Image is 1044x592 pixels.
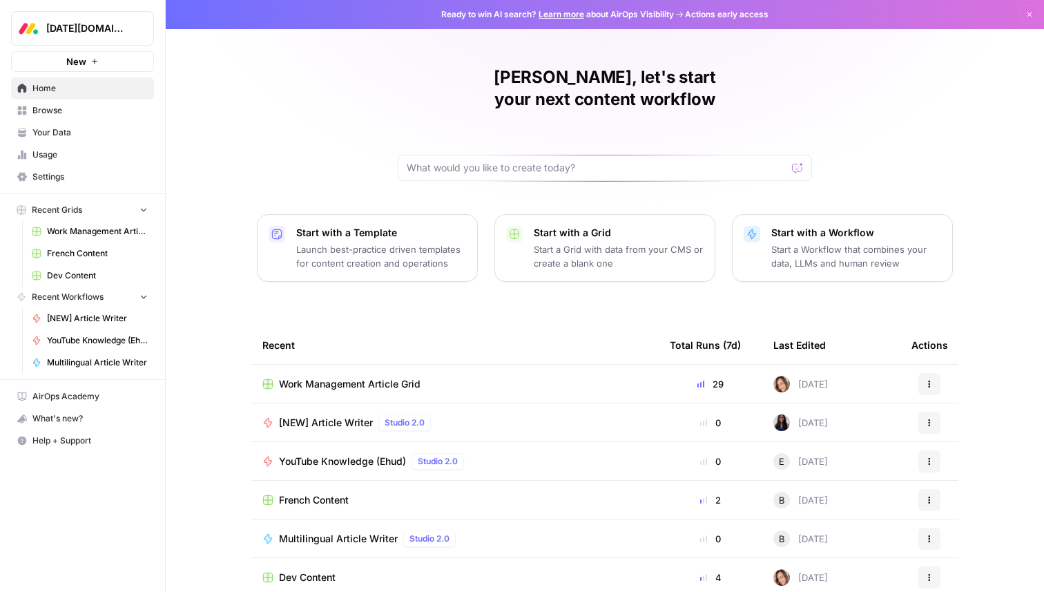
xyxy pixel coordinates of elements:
[262,414,648,431] a: [NEW] Article WriterStudio 2.0
[47,269,148,282] span: Dev Content
[32,82,148,95] span: Home
[771,242,941,270] p: Start a Workflow that combines your data, LLMs and human review
[773,376,790,392] img: f4j2a8gdehmfhxivamqs4zmc90qq
[670,326,741,364] div: Total Runs (7d)
[11,385,154,408] a: AirOps Academy
[773,414,790,431] img: rox323kbkgutb4wcij4krxobkpon
[407,161,786,175] input: What would you like to create today?
[779,455,784,468] span: E
[262,326,648,364] div: Recent
[47,225,148,238] span: Work Management Article Grid
[26,307,154,330] a: [NEW] Article Writer
[441,8,674,21] span: Ready to win AI search? about AirOps Visibility
[773,326,826,364] div: Last Edited
[257,214,478,282] button: Start with a TemplateLaunch best-practice driven templates for content creation and operations
[779,532,785,546] span: B
[262,453,648,470] a: YouTube Knowledge (Ehud)Studio 2.0
[11,287,154,307] button: Recent Workflows
[32,435,148,447] span: Help + Support
[47,356,148,369] span: Multilingual Article Writer
[262,493,648,507] a: French Content
[773,531,828,547] div: [DATE]
[296,242,466,270] p: Launch best-practice driven templates for content creation and operations
[670,416,751,430] div: 0
[494,214,715,282] button: Start with a GridStart a Grid with data from your CMS or create a blank one
[296,226,466,240] p: Start with a Template
[26,352,154,374] a: Multilingual Article Writer
[539,9,584,19] a: Learn more
[385,417,425,429] span: Studio 2.0
[11,200,154,220] button: Recent Grids
[26,242,154,265] a: French Content
[46,21,130,35] span: [DATE][DOMAIN_NAME]
[262,531,648,547] a: Multilingual Article WriterStudio 2.0
[32,204,82,216] span: Recent Grids
[26,265,154,287] a: Dev Content
[418,455,458,468] span: Studio 2.0
[32,171,148,183] span: Settings
[11,11,154,46] button: Workspace: Monday.com
[534,226,704,240] p: Start with a Grid
[670,571,751,584] div: 4
[262,571,648,584] a: Dev Content
[732,214,953,282] button: Start with a WorkflowStart a Workflow that combines your data, LLMs and human review
[670,455,751,468] div: 0
[398,66,812,111] h1: [PERSON_NAME], let's start your next content workflow
[279,493,349,507] span: French Content
[26,220,154,242] a: Work Management Article Grid
[12,408,153,429] div: What's new?
[773,376,828,392] div: [DATE]
[66,55,86,68] span: New
[670,493,751,507] div: 2
[771,226,941,240] p: Start with a Workflow
[773,414,828,431] div: [DATE]
[11,51,154,72] button: New
[911,326,948,364] div: Actions
[670,377,751,391] div: 29
[47,247,148,260] span: French Content
[534,242,704,270] p: Start a Grid with data from your CMS or create a blank one
[26,330,154,352] a: YouTube Knowledge (Ehud)
[16,16,41,41] img: Monday.com Logo
[32,149,148,161] span: Usage
[32,126,148,139] span: Your Data
[779,493,785,507] span: B
[773,569,790,586] img: f4j2a8gdehmfhxivamqs4zmc90qq
[32,291,104,303] span: Recent Workflows
[773,492,828,508] div: [DATE]
[670,532,751,546] div: 0
[32,104,148,117] span: Browse
[279,571,336,584] span: Dev Content
[11,99,154,122] a: Browse
[47,312,148,325] span: [NEW] Article Writer
[279,455,406,468] span: YouTube Knowledge (Ehud)
[262,377,648,391] a: Work Management Article Grid
[773,569,828,586] div: [DATE]
[773,453,828,470] div: [DATE]
[47,334,148,347] span: YouTube Knowledge (Ehud)
[11,122,154,144] a: Your Data
[11,408,154,430] button: What's new?
[32,390,148,403] span: AirOps Academy
[11,144,154,166] a: Usage
[11,430,154,452] button: Help + Support
[279,532,398,546] span: Multilingual Article Writer
[11,166,154,188] a: Settings
[279,416,373,430] span: [NEW] Article Writer
[279,377,420,391] span: Work Management Article Grid
[11,77,154,99] a: Home
[409,533,449,545] span: Studio 2.0
[685,8,768,21] span: Actions early access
